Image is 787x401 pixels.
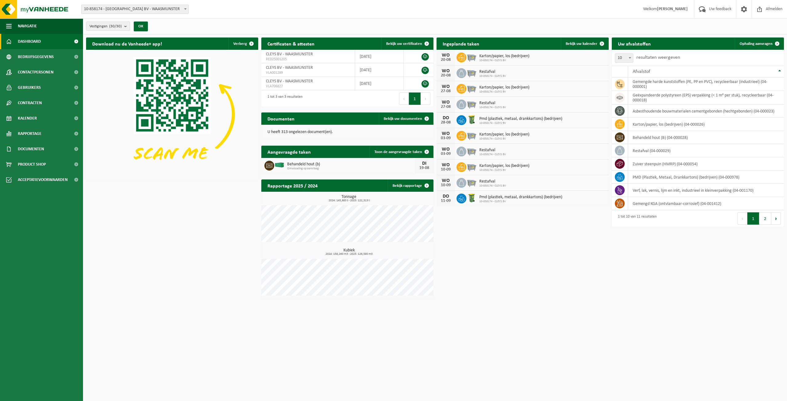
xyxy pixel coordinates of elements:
[440,199,452,203] div: 11-09
[657,7,688,11] strong: [PERSON_NAME]
[440,116,452,120] div: DO
[267,130,427,134] p: U heeft 313 ongelezen document(en).
[437,37,485,49] h2: Ingeplande taken
[479,74,506,78] span: 10-858174 - CLEYS BV
[759,212,771,225] button: 2
[261,37,321,49] h2: Certificaten & attesten
[388,179,433,192] a: Bekijk rapportage
[89,22,122,31] span: Vestigingen
[228,37,258,50] button: Verberg
[479,184,506,188] span: 10-858174 - CLEYS BV
[466,67,477,78] img: WB-2500-GAL-GY-01
[479,195,562,200] span: Pmd (plastiek, metaal, drankkartons) (bedrijven)
[440,120,452,125] div: 28-08
[261,112,301,124] h2: Documenten
[440,152,452,156] div: 03-09
[440,73,452,78] div: 20-08
[466,177,477,187] img: WB-2500-GAL-GY-01
[479,90,529,94] span: 10-858174 - CLEYS BV
[18,34,41,49] span: Dashboard
[479,163,529,168] span: Karton/papier, los (bedrijven)
[287,167,415,171] span: Omwisseling op aanvraag
[633,69,650,74] span: Afvalstof
[479,132,529,137] span: Karton/papier, los (bedrijven)
[261,179,324,191] h2: Rapportage 2025 / 2024
[628,91,784,104] td: geëxpandeerde polystyreen (EPS) verpakking (< 1 m² per stuk), recycleerbaar (04-000018)
[440,163,452,167] div: WO
[479,59,529,62] span: 10-858174 - CLEYS BV
[479,121,562,125] span: 10-858174 - CLEYS BV
[628,171,784,184] td: PMD (Plastiek, Metaal, Drankkartons) (bedrijven) (04-000978)
[479,69,506,74] span: Restafval
[355,77,404,90] td: [DATE]
[287,162,415,167] span: Behandeld hout (b)
[479,179,506,184] span: Restafval
[479,54,529,59] span: Karton/papier, los (bedrijven)
[266,52,313,57] span: CLEYS BV - WAASMUNSTER
[440,58,452,62] div: 20-08
[615,54,633,62] span: 10
[264,253,433,256] span: 2024: 158,260 m3 - 2025: 126,580 m3
[479,116,562,121] span: Pmd (plastiek, metaal, drankkartons) (bedrijven)
[636,55,680,60] label: resultaten weergeven
[440,105,452,109] div: 27-08
[266,70,350,75] span: VLA001289
[479,106,506,109] span: 10-858174 - CLEYS BV
[466,130,477,140] img: WB-2500-GAL-GY-01
[86,37,168,49] h2: Download nu de Vanheede+ app!
[381,37,433,50] a: Bekijk uw certificaten
[440,194,452,199] div: DO
[479,85,529,90] span: Karton/papier, los (bedrijven)
[109,24,122,28] count: (30/30)
[18,111,37,126] span: Kalender
[18,80,41,95] span: Gebruikers
[466,146,477,156] img: WB-2500-GAL-GY-01
[384,117,422,121] span: Bekijk uw documenten
[566,42,597,46] span: Bekijk uw kalender
[440,147,452,152] div: WO
[261,146,317,158] h2: Aangevraagde taken
[615,212,657,225] div: 1 tot 10 van 11 resultaten
[386,42,422,46] span: Bekijk uw certificaten
[355,50,404,63] td: [DATE]
[615,53,633,63] span: 10
[18,49,54,65] span: Bedrijfsgegevens
[628,144,784,157] td: restafval (04-000029)
[466,161,477,172] img: WB-2500-GAL-GY-01
[747,212,759,225] button: 1
[18,172,68,187] span: Acceptatievoorwaarden
[421,92,430,105] button: Next
[370,146,433,158] a: Toon de aangevraagde taken
[735,37,783,50] a: Ophaling aanvragen
[18,126,42,141] span: Rapportage
[628,157,784,171] td: zuiver steenpuin (HMRP) (04-000054)
[18,95,42,111] span: Contracten
[233,42,247,46] span: Verberg
[466,83,477,93] img: WB-2500-GAL-GY-01
[355,63,404,77] td: [DATE]
[628,184,784,197] td: verf, lak, vernis, lijm en inkt, industrieel in kleinverpakking (04-001170)
[440,136,452,140] div: 03-09
[440,131,452,136] div: WO
[379,112,433,125] a: Bekijk uw documenten
[612,37,657,49] h2: Uw afvalstoffen
[274,162,285,168] img: HK-XC-40-GN-00
[18,157,46,172] span: Product Shop
[738,212,747,225] button: Previous
[266,65,313,70] span: CLEYS BV - WAASMUNSTER
[440,100,452,105] div: WO
[374,150,422,154] span: Toon de aangevraagde taken
[266,79,313,84] span: CLEYS BV - WAASMUNSTER
[479,200,562,203] span: 10-858174 - CLEYS BV
[266,57,350,62] span: RED25001205
[466,114,477,125] img: WB-0240-HPE-GN-50
[479,137,529,141] span: 10-858174 - CLEYS BV
[628,131,784,144] td: behandeld hout (B) (04-000028)
[740,42,773,46] span: Ophaling aanvragen
[409,92,421,105] button: 1
[440,167,452,172] div: 10-09
[466,99,477,109] img: WB-2500-GAL-GY-01
[628,104,784,118] td: asbesthoudende bouwmaterialen cementgebonden (hechtgebonden) (04-000023)
[264,248,433,256] h3: Kubiek
[81,5,189,14] span: 10-858174 - CLEYS BV - WAASMUNSTER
